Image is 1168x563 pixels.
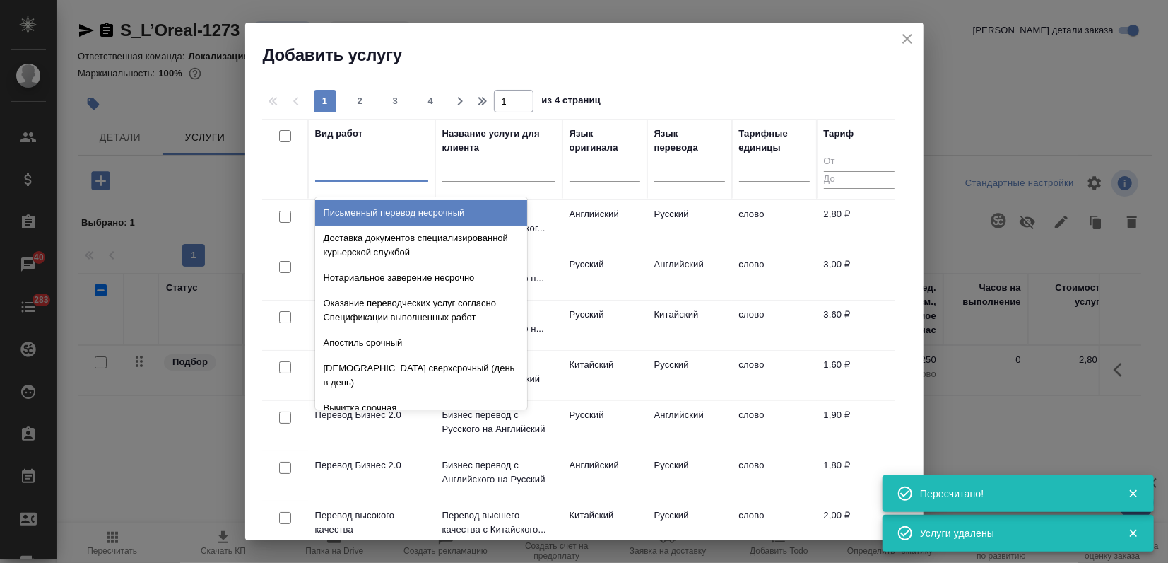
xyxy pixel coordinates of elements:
[920,487,1107,501] div: Пересчитано!
[817,351,902,400] td: 1,60 ₽
[647,301,732,350] td: Китайский
[315,395,527,421] div: Вычитка срочная
[1119,527,1148,540] button: Закрыть
[732,301,817,350] td: слово
[647,351,732,400] td: Русский
[570,127,640,155] div: Язык оригинала
[647,451,732,501] td: Русский
[897,28,918,50] button: close
[732,401,817,451] td: слово
[920,526,1107,540] div: Услуги удалены
[542,92,601,112] span: из 4 страниц
[420,94,442,108] span: 4
[562,250,647,300] td: Русский
[817,501,902,551] td: 2,00 ₽
[315,458,428,472] p: Перевод Бизнес 2.0
[315,200,527,226] div: Письменный перевод несрочный
[442,408,555,436] p: Бизнес перевод c Русского на Английский
[817,451,902,501] td: 1,80 ₽
[562,501,647,551] td: Китайский
[817,200,902,250] td: 2,80 ₽
[384,90,407,112] button: 3
[817,401,902,451] td: 1,90 ₽
[349,94,372,108] span: 2
[732,250,817,300] td: слово
[349,90,372,112] button: 2
[315,265,527,291] div: Нотариальное заверение несрочно
[315,408,428,422] p: Перевод Бизнес 2.0
[315,127,363,141] div: Вид работ
[315,330,527,356] div: Апостиль срочный
[732,351,817,400] td: слово
[732,200,817,250] td: слово
[562,301,647,350] td: Русский
[647,250,732,300] td: Английский
[315,356,527,395] div: [DEMOGRAPHIC_DATA] сверхсрочный (день в день)
[420,90,442,112] button: 4
[562,401,647,451] td: Русский
[647,200,732,250] td: Русский
[817,301,902,350] td: 3,60 ₽
[824,171,895,189] input: До
[562,351,647,400] td: Китайский
[732,501,817,551] td: слово
[562,200,647,250] td: Английский
[817,250,902,300] td: 3,00 ₽
[647,401,732,451] td: Английский
[739,127,810,155] div: Тарифные единицы
[647,501,732,551] td: Русский
[384,94,407,108] span: 3
[732,451,817,501] td: слово
[562,451,647,501] td: Английский
[654,127,725,155] div: Язык перевода
[315,226,527,265] div: Доставка документов специализированной курьерской службой
[824,153,895,171] input: От
[442,127,555,155] div: Название услуги для клиента
[315,291,527,330] div: Оказание переводческих услуг согласно Спецификации выполненных работ
[442,458,555,487] p: Бизнес перевод c Английского на Русский
[442,509,555,537] p: Перевод высшего качества c Китайского...
[263,44,924,66] h2: Добавить услугу
[315,509,428,537] p: Перевод высокого качества
[824,127,854,141] div: Тариф
[1119,487,1148,500] button: Закрыть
